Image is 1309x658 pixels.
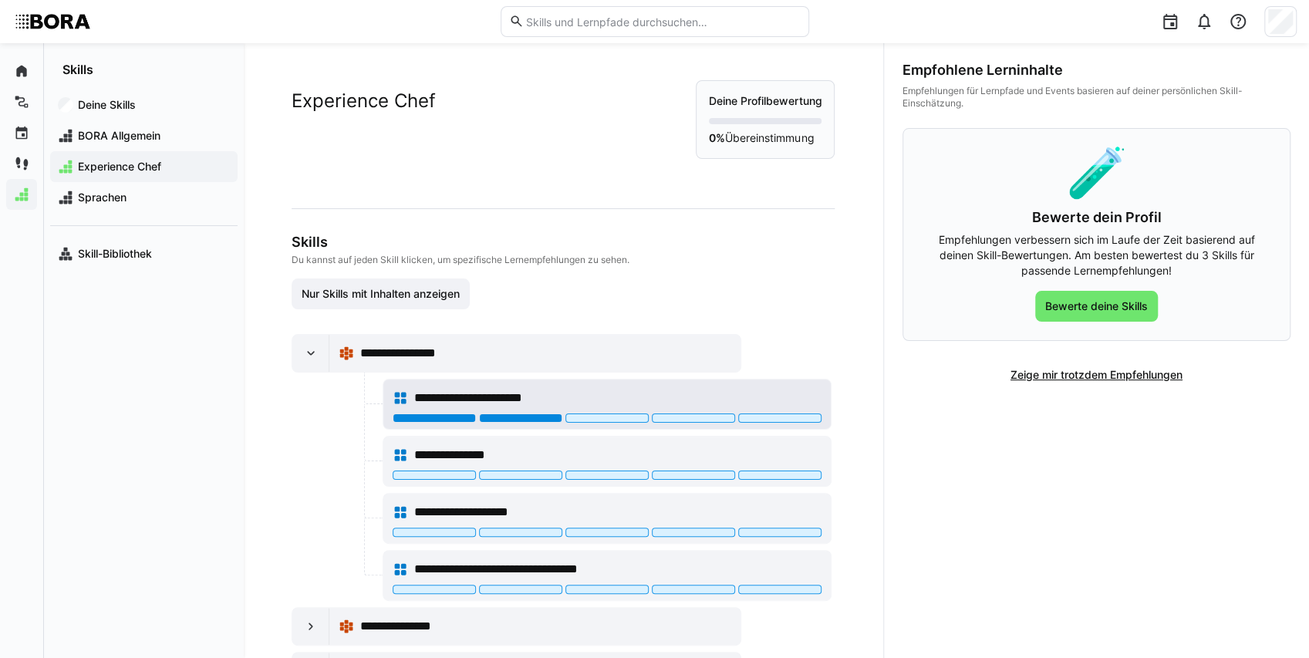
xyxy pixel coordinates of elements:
button: Zeige mir trotzdem Empfehlungen [1000,359,1193,390]
button: Bewerte deine Skills [1035,291,1158,322]
span: Sprachen [76,190,230,205]
span: Zeige mir trotzdem Empfehlungen [1008,367,1185,383]
p: Du kannst auf jeden Skill klicken, um spezifische Lernempfehlungen zu sehen. [292,254,832,266]
p: Übereinstimmung [709,130,821,146]
p: Empfehlungen verbessern sich im Laufe der Zeit basierend auf deinen Skill-Bewertungen. Am besten ... [922,232,1271,278]
span: Experience Chef [76,159,230,174]
span: BORA Allgemein [76,128,230,143]
div: 🧪 [922,147,1271,197]
input: Skills und Lernpfade durchsuchen… [524,15,800,29]
p: Deine Profilbewertung [709,93,821,109]
h3: Bewerte dein Profil [922,209,1271,226]
span: Nur Skills mit Inhalten anzeigen [299,286,462,302]
button: Nur Skills mit Inhalten anzeigen [292,278,470,309]
span: Bewerte deine Skills [1043,299,1150,314]
strong: 0% [709,131,725,144]
h2: Experience Chef [292,89,436,113]
h3: Skills [292,234,832,251]
div: Empfehlungen für Lernpfade und Events basieren auf deiner persönlichen Skill-Einschätzung. [902,85,1290,110]
div: Empfohlene Lerninhalte [902,62,1290,79]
